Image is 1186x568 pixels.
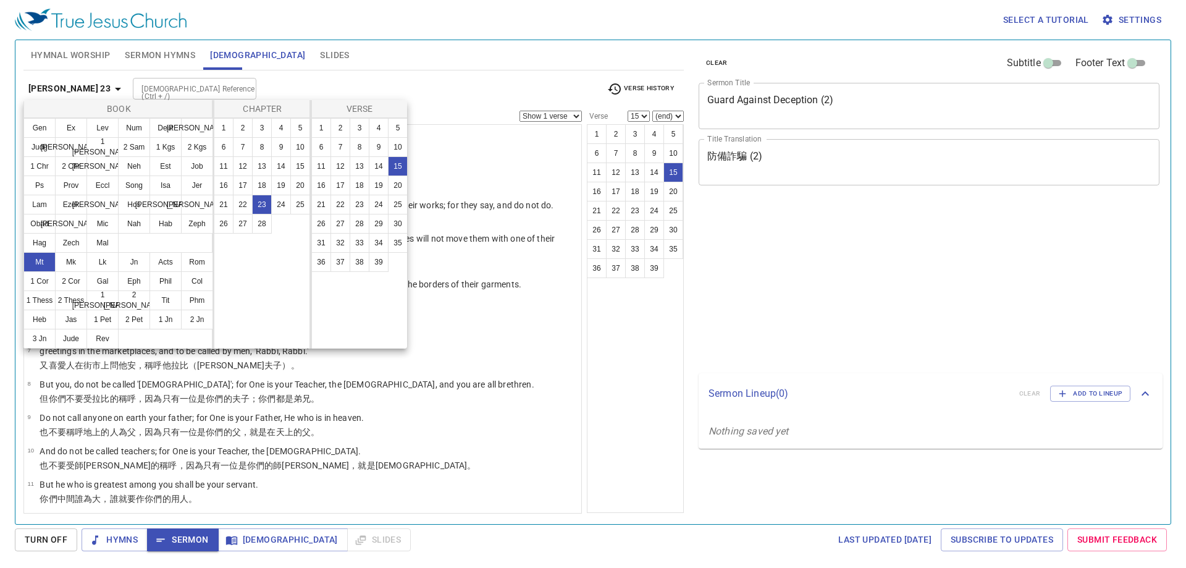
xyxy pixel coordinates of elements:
[23,271,56,291] button: 1 Cor
[252,214,272,234] button: 28
[86,271,119,291] button: Gal
[330,214,350,234] button: 27
[388,195,408,214] button: 25
[27,103,211,115] p: Book
[233,176,253,195] button: 17
[369,137,389,157] button: 9
[330,118,350,138] button: 2
[23,195,56,214] button: Lam
[330,233,350,253] button: 32
[55,118,87,138] button: Ex
[388,233,408,253] button: 35
[369,252,389,272] button: 39
[271,195,291,214] button: 24
[350,156,369,176] button: 13
[86,176,119,195] button: Eccl
[330,252,350,272] button: 37
[217,103,308,115] p: Chapter
[214,118,233,138] button: 1
[330,137,350,157] button: 7
[23,329,56,349] button: 3 Jn
[233,137,253,157] button: 7
[23,214,56,234] button: Obad
[118,176,150,195] button: Song
[118,271,150,291] button: Eph
[350,252,369,272] button: 38
[290,156,310,176] button: 15
[252,118,272,138] button: 3
[369,156,389,176] button: 14
[388,118,408,138] button: 5
[149,310,182,329] button: 1 Jn
[55,290,87,310] button: 2 Thess
[181,252,213,272] button: Rom
[369,214,389,234] button: 29
[55,329,87,349] button: Jude
[181,195,213,214] button: [PERSON_NAME]
[181,290,213,310] button: Phm
[311,233,331,253] button: 31
[233,214,253,234] button: 27
[369,233,389,253] button: 34
[214,156,233,176] button: 11
[330,156,350,176] button: 12
[181,271,213,291] button: Col
[55,176,87,195] button: Prov
[118,290,150,310] button: 2 [PERSON_NAME]
[214,137,233,157] button: 6
[252,195,272,214] button: 23
[118,310,150,329] button: 2 Pet
[86,329,119,349] button: Rev
[149,271,182,291] button: Phil
[350,137,369,157] button: 8
[55,214,87,234] button: [PERSON_NAME]
[149,214,182,234] button: Hab
[271,176,291,195] button: 19
[149,195,182,214] button: [PERSON_NAME]
[290,137,310,157] button: 10
[86,137,119,157] button: 1 [PERSON_NAME]
[388,214,408,234] button: 30
[388,156,408,176] button: 15
[23,310,56,329] button: Heb
[86,195,119,214] button: [PERSON_NAME]
[314,103,405,115] p: Verse
[252,156,272,176] button: 13
[181,214,213,234] button: Zeph
[350,176,369,195] button: 18
[86,252,119,272] button: Lk
[118,252,150,272] button: Jn
[271,156,291,176] button: 14
[86,156,119,176] button: [PERSON_NAME]
[350,195,369,214] button: 23
[86,310,119,329] button: 1 Pet
[350,214,369,234] button: 28
[55,137,87,157] button: [PERSON_NAME]
[311,137,331,157] button: 6
[388,176,408,195] button: 20
[311,252,331,272] button: 36
[233,118,253,138] button: 2
[330,176,350,195] button: 17
[290,176,310,195] button: 20
[252,137,272,157] button: 8
[118,156,150,176] button: Neh
[23,118,56,138] button: Gen
[214,176,233,195] button: 16
[233,156,253,176] button: 12
[311,214,331,234] button: 26
[369,176,389,195] button: 19
[149,176,182,195] button: Isa
[369,195,389,214] button: 24
[311,118,331,138] button: 1
[149,290,182,310] button: Tit
[271,137,291,157] button: 9
[86,290,119,310] button: 1 [PERSON_NAME]
[55,195,87,214] button: Ezek
[23,156,56,176] button: 1 Chr
[86,233,119,253] button: Mal
[252,176,272,195] button: 18
[149,118,182,138] button: Deut
[149,252,182,272] button: Acts
[181,176,213,195] button: Jer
